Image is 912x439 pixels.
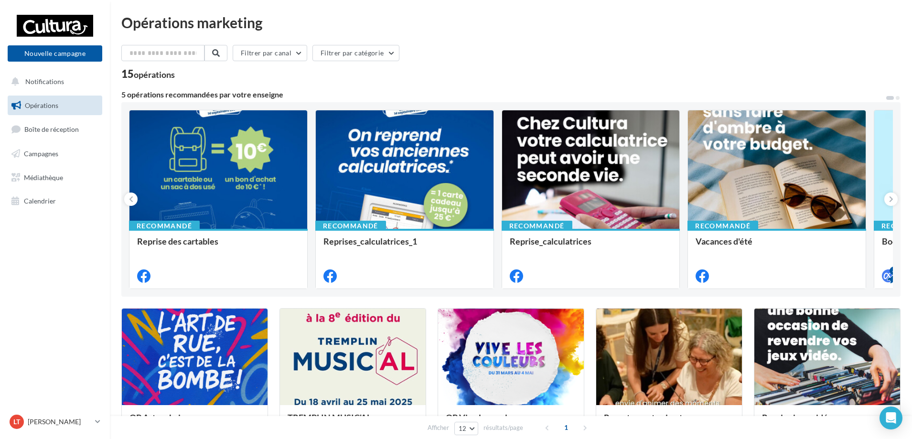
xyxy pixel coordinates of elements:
[137,236,300,256] div: Reprise des cartables
[28,417,91,427] p: [PERSON_NAME]
[233,45,307,61] button: Filtrer par canal
[6,72,100,92] button: Notifications
[510,236,672,256] div: Reprise_calculatrices
[129,413,260,432] div: OP Arts urbains
[6,96,104,116] a: Opérations
[8,413,102,431] a: LT [PERSON_NAME]
[696,236,858,256] div: Vacances d'été
[121,69,175,79] div: 15
[24,197,56,205] span: Calendrier
[24,173,63,181] span: Médiathèque
[558,420,574,435] span: 1
[134,70,175,79] div: opérations
[121,15,901,30] div: Opérations marketing
[459,425,467,432] span: 12
[604,413,734,432] div: Recrutement animateurs
[121,91,885,98] div: 5 opérations recommandées par votre enseigne
[288,413,418,432] div: TREMPLIN MUSIC'AL
[129,221,200,231] div: Recommandé
[687,221,758,231] div: Recommandé
[446,413,576,432] div: OP Vive les couleurs
[13,417,20,427] span: LT
[454,422,479,435] button: 12
[8,45,102,62] button: Nouvelle campagne
[24,125,79,133] span: Boîte de réception
[24,150,58,158] span: Campagnes
[312,45,399,61] button: Filtrer par catégorie
[25,77,64,86] span: Notifications
[323,236,486,256] div: Reprises_calculatrices_1
[6,168,104,188] a: Médiathèque
[6,191,104,211] a: Calendrier
[762,413,892,432] div: Reprise jeux vidéo
[315,221,386,231] div: Recommandé
[880,407,902,429] div: Open Intercom Messenger
[6,119,104,139] a: Boîte de réception
[502,221,572,231] div: Recommandé
[6,144,104,164] a: Campagnes
[428,423,449,432] span: Afficher
[483,423,523,432] span: résultats/page
[890,267,898,275] div: 4
[25,101,58,109] span: Opérations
